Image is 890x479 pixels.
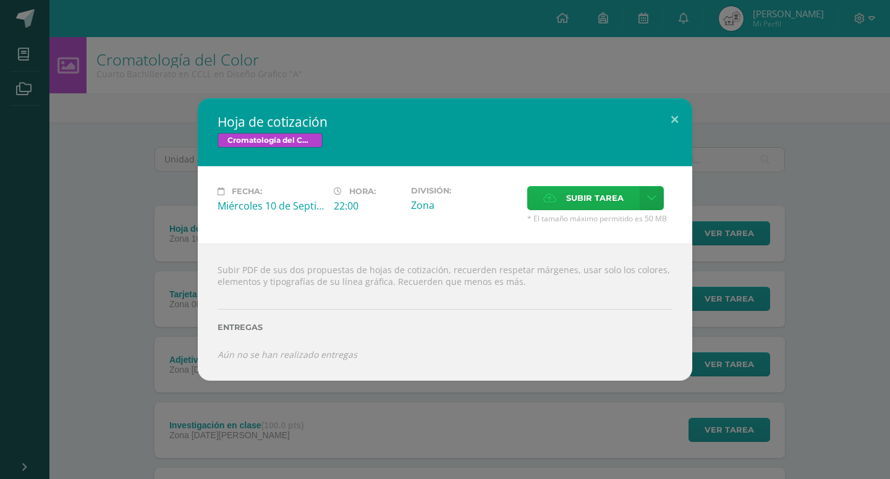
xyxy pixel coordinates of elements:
[411,198,517,212] div: Zona
[218,199,324,213] div: Miércoles 10 de Septiembre
[411,186,517,195] label: División:
[232,187,262,196] span: Fecha:
[198,244,692,380] div: Subir PDF de sus dos propuestas de hojas de cotización, recuerden respetar márgenes, usar solo lo...
[657,98,692,140] button: Close (Esc)
[218,349,357,360] i: Aún no se han realizado entregas
[527,213,672,224] span: * El tamaño máximo permitido es 50 MB
[349,187,376,196] span: Hora:
[566,187,624,210] span: Subir tarea
[218,113,672,130] h2: Hoja de cotización
[218,323,672,332] label: Entregas
[334,199,401,213] div: 22:00
[218,133,323,148] span: Cromatología del Color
